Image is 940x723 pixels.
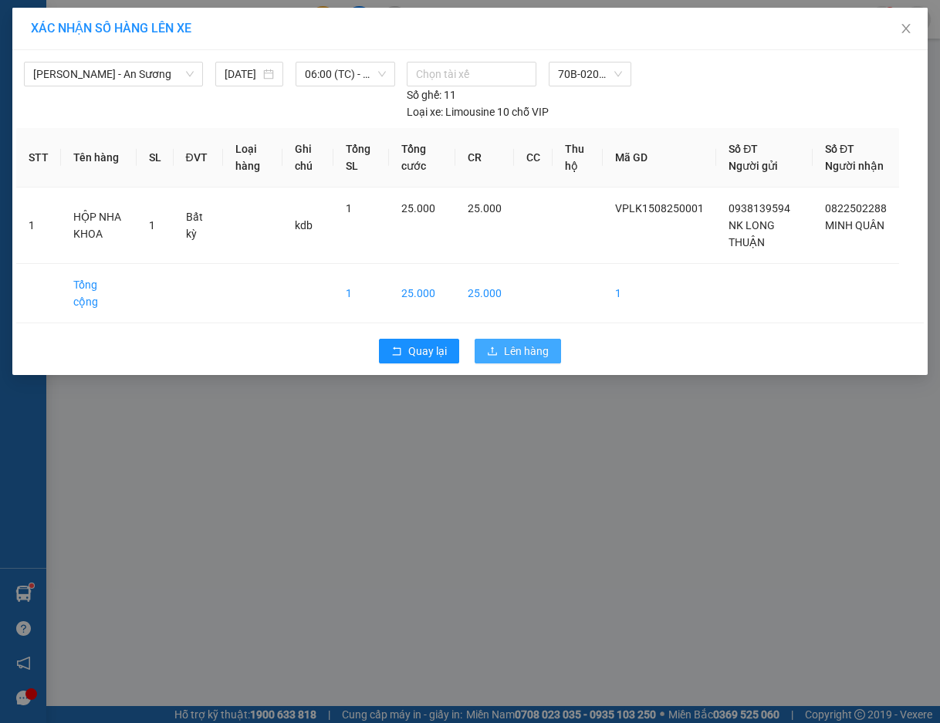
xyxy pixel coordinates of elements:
[729,160,778,172] span: Người gửi
[391,346,402,358] span: rollback
[389,264,455,323] td: 25.000
[407,86,456,103] div: 11
[558,63,622,86] span: 70B-020.82
[455,264,514,323] td: 25.000
[42,83,189,96] span: -----------------------------------------
[407,86,441,103] span: Số ghế:
[389,128,455,188] th: Tổng cước
[174,188,224,264] td: Bất kỳ
[174,128,224,188] th: ĐVT
[825,219,884,231] span: MINH QUÂN
[5,112,94,121] span: In ngày:
[77,98,162,110] span: VPLK1508250001
[61,264,137,323] td: Tổng cộng
[16,188,61,264] td: 1
[729,143,758,155] span: Số ĐT
[553,128,603,188] th: Thu hộ
[825,202,887,215] span: 0822502288
[122,25,208,44] span: Bến xe [GEOGRAPHIC_DATA]
[282,128,333,188] th: Ghi chú
[408,343,447,360] span: Quay lại
[295,219,313,231] span: kdb
[825,143,854,155] span: Số ĐT
[407,103,549,120] div: Limousine 10 chỗ VIP
[615,202,704,215] span: VPLK1508250001
[122,69,189,78] span: Hotline: 19001152
[305,63,386,86] span: 06:00 (TC) - 70B-020.82
[223,128,282,188] th: Loại hàng
[5,9,74,77] img: logo
[475,339,561,363] button: uploadLên hàng
[379,339,459,363] button: rollbackQuay lại
[603,128,716,188] th: Mã GD
[34,112,94,121] span: 06:11:36 [DATE]
[884,8,928,51] button: Close
[900,22,912,35] span: close
[487,346,498,358] span: upload
[225,66,260,83] input: 15/08/2025
[603,264,716,323] td: 1
[455,128,514,188] th: CR
[401,202,435,215] span: 25.000
[61,188,137,264] td: HỘP NHA KHOA
[333,128,389,188] th: Tổng SL
[346,202,352,215] span: 1
[407,103,443,120] span: Loại xe:
[149,219,155,231] span: 1
[61,128,137,188] th: Tên hàng
[468,202,502,215] span: 25.000
[504,343,549,360] span: Lên hàng
[33,63,194,86] span: Châu Thành - An Sương
[31,21,191,35] span: XÁC NHẬN SỐ HÀNG LÊN XE
[514,128,553,188] th: CC
[122,8,211,22] strong: ĐỒNG PHƯỚC
[729,219,775,248] span: NK LONG THUẬN
[825,160,884,172] span: Người nhận
[5,100,161,109] span: [PERSON_NAME]:
[333,264,389,323] td: 1
[729,202,790,215] span: 0938139594
[122,46,212,66] span: 01 Võ Văn Truyện, KP.1, Phường 2
[137,128,174,188] th: SL
[16,128,61,188] th: STT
